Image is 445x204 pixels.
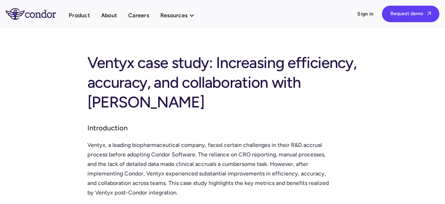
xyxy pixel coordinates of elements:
div: Resources [160,11,202,20]
p: Ventyx, a leading biopharmaceutical company, faced certain challenges in their R&D accrual proces... [87,140,358,197]
a: Product [69,11,90,20]
a: home [6,8,69,19]
span:  [427,11,431,16]
a: About [101,11,117,20]
div: Resources [160,11,187,20]
h4: Introduction [87,121,358,135]
div: Ventyx case study: Increasing efficiency, accuracy, and collaboration with [PERSON_NAME] [87,50,358,112]
a: Request demo [382,6,439,22]
a: Careers [128,11,149,20]
a: Sign in [357,11,373,18]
